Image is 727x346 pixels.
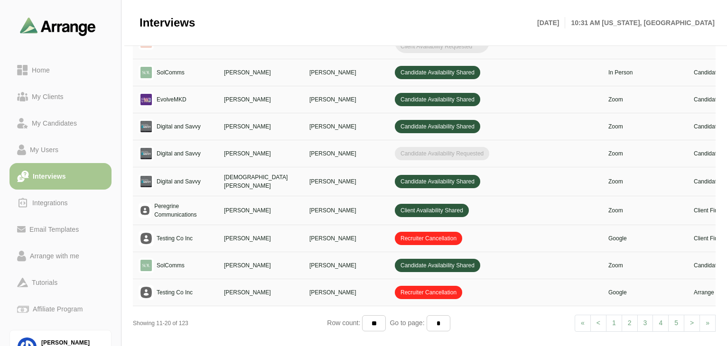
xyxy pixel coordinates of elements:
p: SolComms [157,261,185,270]
a: Email Templates [9,216,112,243]
p: [PERSON_NAME] [224,206,298,215]
span: Row count: [327,319,362,327]
div: Interviews [29,171,70,182]
p: Google [608,288,682,297]
div: Home [28,64,54,76]
img: placeholder logo [139,231,154,246]
p: Testing Co Inc [157,288,193,297]
a: Previous [575,315,591,332]
span: Interviews [140,16,195,30]
p: [PERSON_NAME] [224,68,298,77]
p: [PERSON_NAME] [309,288,383,297]
p: Digital and Savvy [157,149,201,158]
p: [DEMOGRAPHIC_DATA][PERSON_NAME] [224,173,298,190]
p: Zoom [608,95,682,104]
p: [PERSON_NAME] [309,68,383,77]
img: logo [139,92,154,107]
span: Candidate Availability Shared [395,93,480,106]
div: My Users [26,144,62,155]
a: Next [699,315,716,332]
div: My Candidates [28,118,81,129]
span: Candidate Availability Shared [395,259,480,272]
a: Affiliate Program [9,296,112,322]
p: [PERSON_NAME] [309,206,383,215]
a: Previous [590,315,606,332]
p: [PERSON_NAME] [309,122,383,131]
div: Showing 11-20 of 123 [133,319,327,328]
p: [PERSON_NAME] [224,122,298,131]
span: » [706,319,709,327]
span: > [690,319,694,327]
a: 4 [652,315,669,332]
a: Arrange with me [9,243,112,269]
a: 3 [637,315,653,332]
p: [DATE] [537,17,565,28]
a: Integrations [9,190,112,216]
p: EvolveMKD [157,95,186,104]
p: [PERSON_NAME] [224,149,298,158]
div: Integrations [28,197,72,209]
img: arrangeai-name-small-logo.4d2b8aee.svg [20,17,96,36]
p: [PERSON_NAME] [309,177,383,186]
span: Candidate Availability Shared [395,175,480,188]
span: Recruiter Cancellation [395,232,462,245]
a: 5 [668,315,684,332]
div: Affiliate Program [29,303,86,315]
a: My Users [9,137,112,163]
p: Digital and Savvy [157,177,201,186]
a: My Clients [9,83,112,110]
span: Candidate Availability Requested [395,147,489,160]
p: Zoom [608,122,682,131]
a: Tutorials [9,269,112,296]
img: placeholder logo [139,285,154,300]
p: Zoom [608,149,682,158]
div: My Clients [28,91,67,102]
a: My Candidates [9,110,112,137]
span: Recruiter Cancellation [395,286,462,299]
p: [PERSON_NAME] [309,261,383,270]
p: Digital and Savvy [157,122,201,131]
img: logo [139,146,154,161]
span: Candidate Availability Shared [395,120,480,133]
span: « [581,319,585,327]
p: [PERSON_NAME] [224,234,298,243]
span: Go to page: [386,319,426,327]
p: Zoom [608,206,682,215]
p: [PERSON_NAME] [309,95,383,104]
p: [PERSON_NAME] [224,261,298,270]
p: 10:31 AM [US_STATE], [GEOGRAPHIC_DATA] [565,17,715,28]
p: SolComms [157,68,185,77]
div: Email Templates [26,224,83,235]
a: Interviews [9,163,112,190]
img: placeholder logo [139,203,151,218]
img: logo [139,65,154,80]
div: Arrange with me [26,250,83,262]
p: [PERSON_NAME] [309,234,383,243]
div: Tutorials [28,277,61,288]
img: logo [139,119,154,134]
p: In Person [608,68,682,77]
span: Client Availability Shared [395,204,469,217]
p: Peregrine Communications [154,202,213,219]
p: Zoom [608,177,682,186]
span: Candidate Availability Shared [395,66,480,79]
span: < [597,319,600,327]
p: Testing Co Inc [157,234,193,243]
a: Home [9,57,112,83]
img: logo [139,258,154,273]
a: Next [684,315,700,332]
p: [PERSON_NAME] [309,149,383,158]
p: [PERSON_NAME] [224,95,298,104]
p: Google [608,234,682,243]
a: 1 [606,315,622,332]
p: [PERSON_NAME] [224,288,298,297]
p: Zoom [608,261,682,270]
img: logo [139,174,154,189]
